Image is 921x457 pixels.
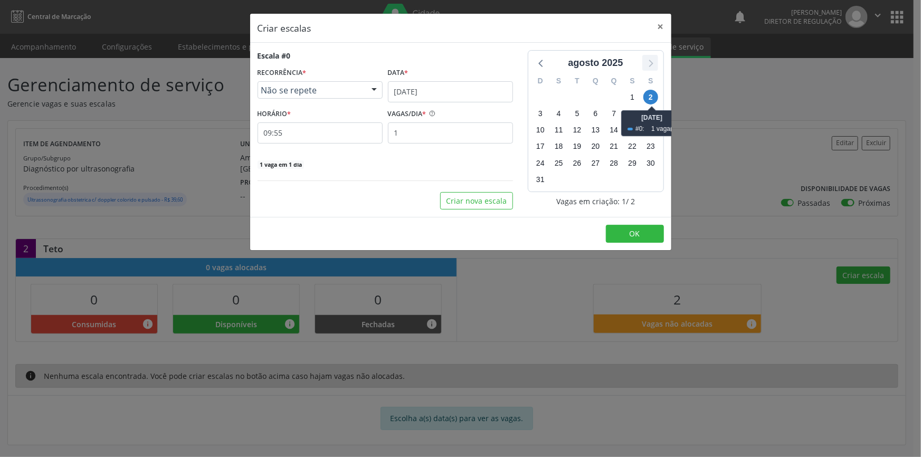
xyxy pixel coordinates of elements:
[643,107,658,121] span: sábado, 9 de agosto de 2025
[552,156,566,170] span: segunda-feira, 25 de agosto de 2025
[533,139,548,154] span: domingo, 17 de agosto de 2025
[586,73,605,89] div: Q
[643,156,658,170] span: sábado, 30 de agosto de 2025
[426,106,436,117] ion-icon: help circle outline
[570,123,585,138] span: terça-feira, 12 de agosto de 2025
[388,65,409,81] label: Data
[630,229,640,239] span: OK
[552,139,566,154] span: segunda-feira, 18 de agosto de 2025
[626,196,635,207] span: / 2
[258,65,307,81] label: RECORRÊNCIA
[533,172,548,187] span: domingo, 31 de agosto de 2025
[533,123,548,138] span: domingo, 10 de agosto de 2025
[625,156,640,170] span: sexta-feira, 29 de agosto de 2025
[625,90,640,104] span: sexta-feira, 1 de agosto de 2025
[606,107,621,121] span: quinta-feira, 7 de agosto de 2025
[650,14,671,40] button: Close
[388,81,513,102] input: Selecione uma data
[568,73,586,89] div: T
[258,21,311,35] h5: Criar escalas
[588,123,603,138] span: quarta-feira, 13 de agosto de 2025
[552,123,566,138] span: segunda-feira, 11 de agosto de 2025
[623,73,642,89] div: S
[258,106,291,122] label: HORÁRIO
[570,156,585,170] span: terça-feira, 26 de agosto de 2025
[588,156,603,170] span: quarta-feira, 27 de agosto de 2025
[643,139,658,154] span: sábado, 23 de agosto de 2025
[642,73,660,89] div: S
[588,139,603,154] span: quarta-feira, 20 de agosto de 2025
[643,90,658,104] span: sábado, 2 de agosto de 2025
[570,107,585,121] span: terça-feira, 5 de agosto de 2025
[258,50,291,61] div: Escala #0
[258,160,304,169] span: 1 vaga em 1 dia
[570,139,585,154] span: terça-feira, 19 de agosto de 2025
[533,107,548,121] span: domingo, 3 de agosto de 2025
[588,107,603,121] span: quarta-feira, 6 de agosto de 2025
[625,107,640,121] span: sexta-feira, 8 de agosto de 2025
[606,225,664,243] button: OK
[388,106,426,122] label: VAGAS/DIA
[528,196,664,207] div: Vagas em criação: 1
[643,123,658,138] span: sábado, 16 de agosto de 2025
[440,192,513,210] button: Criar nova escala
[606,139,621,154] span: quinta-feira, 21 de agosto de 2025
[549,73,568,89] div: S
[531,73,550,89] div: D
[552,107,566,121] span: segunda-feira, 4 de agosto de 2025
[606,123,621,138] span: quinta-feira, 14 de agosto de 2025
[258,122,383,144] input: 00:00
[625,139,640,154] span: sexta-feira, 22 de agosto de 2025
[261,85,361,96] span: Não se repete
[606,156,621,170] span: quinta-feira, 28 de agosto de 2025
[605,73,623,89] div: Q
[564,56,627,70] div: agosto 2025
[625,123,640,138] span: sexta-feira, 15 de agosto de 2025
[533,156,548,170] span: domingo, 24 de agosto de 2025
